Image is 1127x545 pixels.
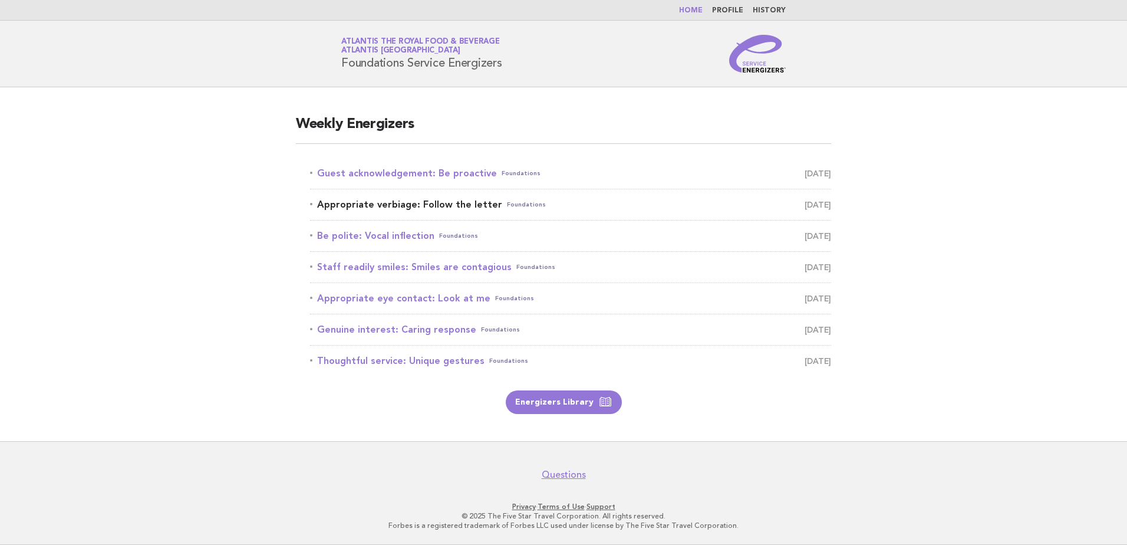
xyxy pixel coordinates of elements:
a: Thoughtful service: Unique gesturesFoundations [DATE] [310,353,831,369]
p: © 2025 The Five Star Travel Corporation. All rights reserved. [203,511,924,521]
span: [DATE] [805,353,831,369]
span: Foundations [507,196,546,213]
span: [DATE] [805,228,831,244]
span: [DATE] [805,290,831,307]
a: Atlantis the Royal Food & BeverageAtlantis [GEOGRAPHIC_DATA] [341,38,500,54]
a: Questions [542,469,586,481]
img: Service Energizers [729,35,786,73]
span: Foundations [516,259,555,275]
h2: Weekly Energizers [296,115,831,144]
a: Terms of Use [538,503,585,511]
a: Be polite: Vocal inflectionFoundations [DATE] [310,228,831,244]
a: Support [586,503,615,511]
span: Foundations [481,321,520,338]
p: Forbes is a registered trademark of Forbes LLC used under license by The Five Star Travel Corpora... [203,521,924,530]
a: Appropriate eye contact: Look at meFoundations [DATE] [310,290,831,307]
p: · · [203,502,924,511]
span: Foundations [439,228,478,244]
a: Profile [712,7,743,14]
span: Foundations [495,290,534,307]
a: History [753,7,786,14]
a: Guest acknowledgement: Be proactiveFoundations [DATE] [310,165,831,182]
span: [DATE] [805,321,831,338]
a: Genuine interest: Caring responseFoundations [DATE] [310,321,831,338]
a: Appropriate verbiage: Follow the letterFoundations [DATE] [310,196,831,213]
a: Staff readily smiles: Smiles are contagiousFoundations [DATE] [310,259,831,275]
a: Energizers Library [506,390,622,414]
span: [DATE] [805,196,831,213]
span: [DATE] [805,165,831,182]
span: [DATE] [805,259,831,275]
span: Foundations [489,353,528,369]
a: Privacy [512,503,536,511]
span: Atlantis [GEOGRAPHIC_DATA] [341,47,460,55]
h1: Foundations Service Energizers [341,38,502,69]
a: Home [679,7,703,14]
span: Foundations [502,165,541,182]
